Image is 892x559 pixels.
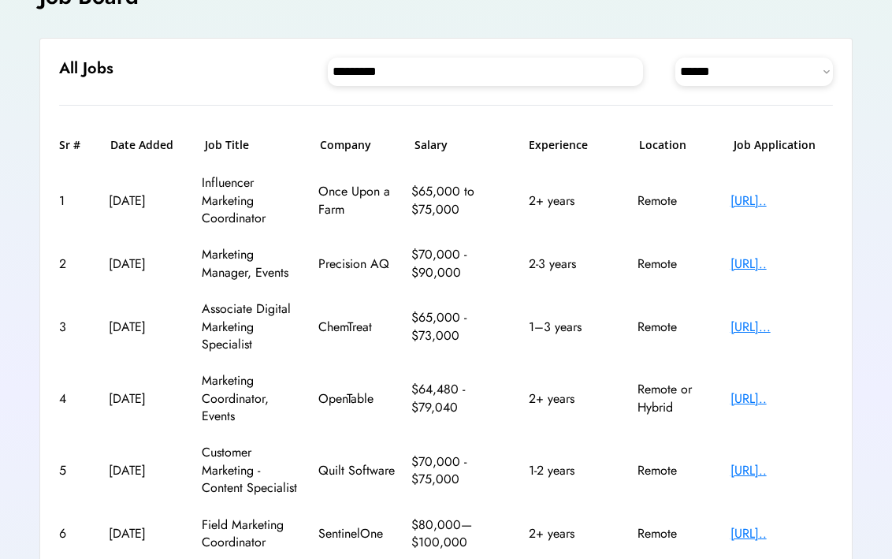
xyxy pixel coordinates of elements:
div: 2+ years [529,192,623,210]
div: [URL].. [730,192,833,210]
h6: Location [639,137,718,153]
div: 4 [59,390,95,408]
div: 1–3 years [529,319,623,336]
div: [DATE] [109,462,188,479]
div: $64,480 - $79,040 [411,381,514,416]
div: [DATE] [109,319,188,336]
div: 3 [59,319,95,336]
div: Field Marketing Coordinator [202,516,304,552]
div: [URL].. [730,462,833,479]
h6: Job Application [734,137,833,153]
div: Remote or Hybrid [637,381,716,416]
h6: Sr # [59,137,95,153]
div: 6 [59,525,95,542]
div: [URL]... [730,319,833,336]
div: SentinelOne [318,525,397,542]
div: Remote [637,525,716,542]
div: Customer Marketing - Content Specialist [202,444,304,497]
div: 2 [59,255,95,273]
div: Remote [637,462,716,479]
div: Quilt Software [318,462,397,479]
div: Remote [637,319,716,336]
h6: All Jobs [59,58,113,80]
div: 2-3 years [529,255,623,273]
div: Once Upon a Farm [318,183,397,218]
h6: Experience [529,137,623,153]
div: [DATE] [109,192,188,210]
div: [DATE] [109,255,188,273]
div: $70,000 - $75,000 [411,453,514,489]
div: [URL].. [730,255,833,273]
div: OpenTable [318,390,397,408]
div: 2+ years [529,390,623,408]
div: [URL].. [730,525,833,542]
div: Marketing Manager, Events [202,246,304,281]
div: Remote [637,255,716,273]
div: [URL].. [730,390,833,408]
div: Remote [637,192,716,210]
div: $80,000—$100,000 [411,516,514,552]
h6: Company [320,137,399,153]
div: $65,000 - $73,000 [411,309,514,345]
div: $65,000 to $75,000 [411,183,514,218]
div: [DATE] [109,390,188,408]
div: 5 [59,462,95,479]
div: Precision AQ [318,255,397,273]
div: 1-2 years [529,462,623,479]
div: Associate Digital Marketing Specialist [202,300,304,353]
div: 2+ years [529,525,623,542]
div: 1 [59,192,95,210]
div: ChemTreat [318,319,397,336]
div: [DATE] [109,525,188,542]
div: Influencer Marketing Coordinator [202,174,304,227]
h6: Salary [414,137,514,153]
div: Marketing Coordinator, Events [202,372,304,425]
h6: Date Added [110,137,189,153]
div: $70,000 - $90,000 [411,246,514,281]
h6: Job Title [205,137,249,153]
